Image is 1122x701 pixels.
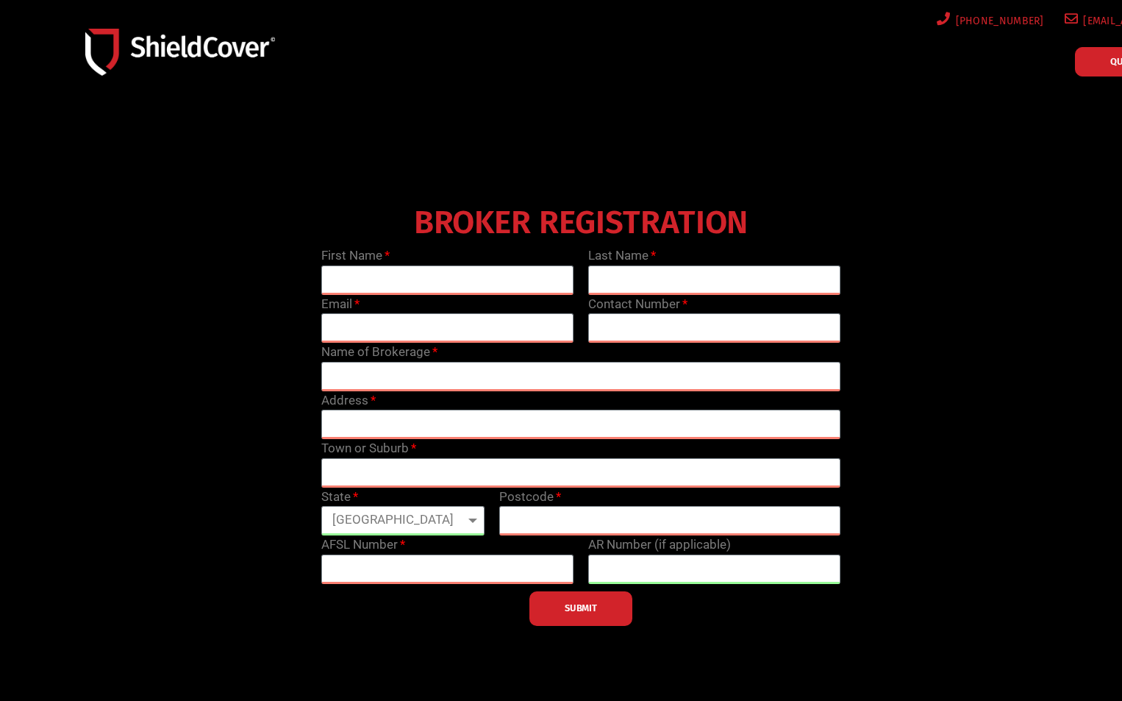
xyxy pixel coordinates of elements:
[588,295,687,314] label: Contact Number
[951,12,1044,30] span: [PHONE_NUMBER]
[314,214,848,232] h4: BROKER REGISTRATION
[321,488,358,507] label: State
[565,607,597,610] span: SUBMIT
[588,535,731,555] label: AR Number (if applicable)
[321,535,405,555] label: AFSL Number
[321,246,390,266] label: First Name
[321,343,437,362] label: Name of Brokerage
[588,246,656,266] label: Last Name
[321,439,416,458] label: Town or Suburb
[499,488,561,507] label: Postcode
[529,591,632,626] button: SUBMIT
[321,295,360,314] label: Email
[321,391,376,410] label: Address
[85,29,275,75] img: Shield-Cover-Underwriting-Australia-logo-full
[934,12,1044,30] a: [PHONE_NUMBER]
